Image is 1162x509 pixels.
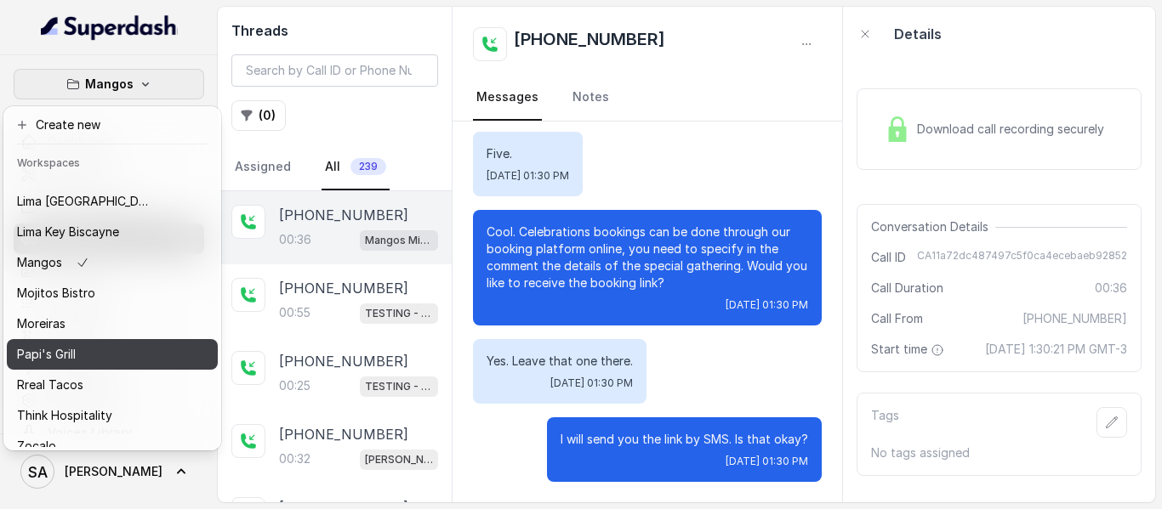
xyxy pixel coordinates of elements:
[17,344,76,365] p: Papi's Grill
[17,252,62,273] p: Mangos
[85,74,134,94] p: Mangos
[17,314,66,334] p: Moreiras
[17,222,119,242] p: Lima Key Biscayne
[7,110,218,140] button: Create new
[17,191,153,212] p: Lima [GEOGRAPHIC_DATA]
[17,405,112,426] p: Think Hospitality
[17,436,56,456] p: Zocalo
[17,283,95,303] p: Mojitos Bistro
[17,375,83,395] p: Rreal Tacos
[7,148,218,175] header: Workspaces
[3,106,221,450] div: Mangos
[14,69,204,99] button: Mangos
